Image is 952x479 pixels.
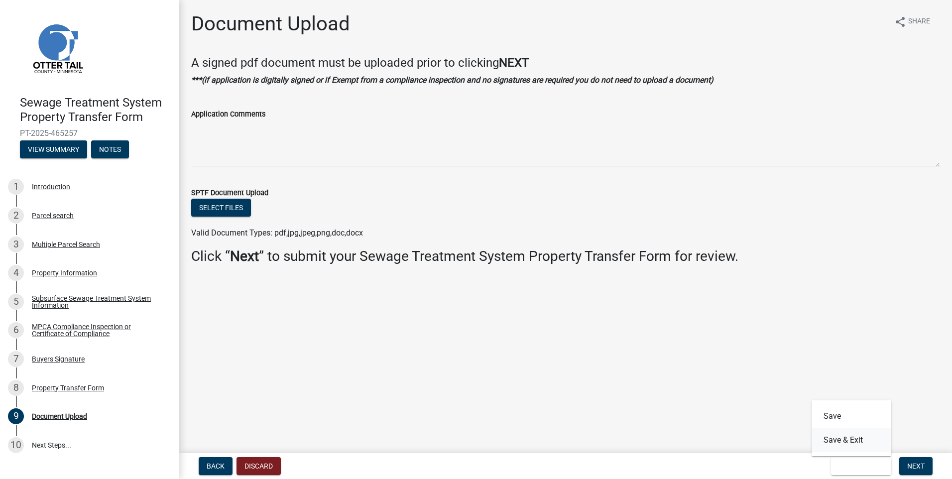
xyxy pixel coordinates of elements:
wm-modal-confirm: Summary [20,146,87,154]
strong: Next [230,248,259,264]
div: Introduction [32,183,70,190]
div: 8 [8,380,24,396]
div: Buyers Signature [32,356,85,362]
button: shareShare [886,12,938,31]
button: Discard [237,457,281,475]
button: View Summary [20,140,87,158]
button: Select files [191,199,251,217]
strong: ***(if application is digitally signed or if Exempt from a compliance inspection and no signature... [191,75,714,85]
h3: Click “ ” to submit your Sewage Treatment System Property Transfer Form for review. [191,248,940,265]
div: MPCA Compliance Inspection or Certificate of Compliance [32,323,163,337]
wm-modal-confirm: Notes [91,146,129,154]
strong: NEXT [499,56,529,70]
div: Subsurface Sewage Treatment System Information [32,295,163,309]
img: Otter Tail County, Minnesota [20,10,95,85]
div: Parcel search [32,212,74,219]
label: Application Comments [191,111,265,118]
span: Back [207,462,225,470]
div: 2 [8,208,24,224]
span: PT-2025-465257 [20,128,159,138]
span: Share [908,16,930,28]
i: share [894,16,906,28]
span: Valid Document Types: pdf,jpg,jpeg,png,doc,docx [191,228,363,238]
span: Next [907,462,925,470]
div: 9 [8,408,24,424]
div: Property Transfer Form [32,384,104,391]
div: 1 [8,179,24,195]
button: Save & Exit [812,428,891,452]
div: 3 [8,237,24,252]
h1: Document Upload [191,12,350,36]
div: 7 [8,351,24,367]
button: Notes [91,140,129,158]
label: SPTF Document Upload [191,190,268,197]
button: Back [199,457,233,475]
div: 6 [8,322,24,338]
div: 4 [8,265,24,281]
div: 5 [8,294,24,310]
button: Save [812,404,891,428]
button: Next [899,457,933,475]
h4: Sewage Treatment System Property Transfer Form [20,96,171,124]
span: Save & Exit [839,462,877,470]
div: Property Information [32,269,97,276]
div: Save & Exit [812,400,891,456]
div: Multiple Parcel Search [32,241,100,248]
div: 10 [8,437,24,453]
button: Save & Exit [831,457,891,475]
div: Document Upload [32,413,87,420]
h4: A signed pdf document must be uploaded prior to clicking [191,56,940,70]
